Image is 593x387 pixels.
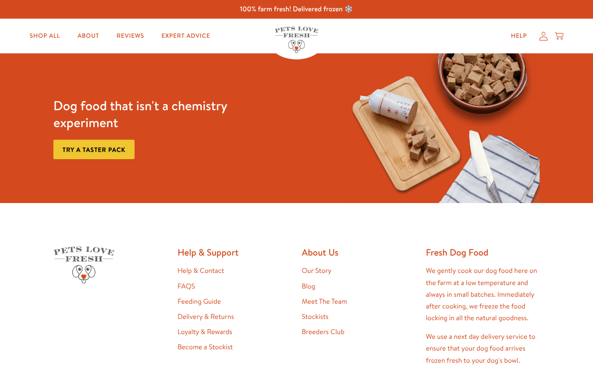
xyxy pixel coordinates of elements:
p: We use a next day delivery service to ensure that your dog food arrives frozen fresh to your dog'... [426,331,540,367]
a: Try a taster pack [53,140,135,159]
img: Fussy [341,53,540,203]
a: Reviews [110,27,151,45]
h2: Help & Support [178,246,291,258]
a: FAQS [178,282,195,291]
img: Pets Love Fresh [275,26,318,53]
a: Feeding Guide [178,297,221,306]
a: Help [504,27,534,45]
a: Meet The Team [302,297,347,306]
a: Become a Stockist [178,342,233,352]
a: Expert Advice [155,27,217,45]
h2: About Us [302,246,415,258]
a: About [70,27,106,45]
img: Pets Love Fresh [53,246,114,283]
a: Help & Contact [178,266,224,275]
a: Stockists [302,312,329,321]
a: Blog [302,282,315,291]
a: Loyalty & Rewards [178,327,232,337]
a: Delivery & Returns [178,312,234,321]
a: Shop All [23,27,67,45]
a: Our Story [302,266,332,275]
h3: Dog food that isn't a chemistry experiment [53,97,252,131]
a: Breeders Club [302,327,344,337]
p: We gently cook our dog food here on the farm at a low temperature and always in small batches. Im... [426,265,540,324]
h2: Fresh Dog Food [426,246,540,258]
